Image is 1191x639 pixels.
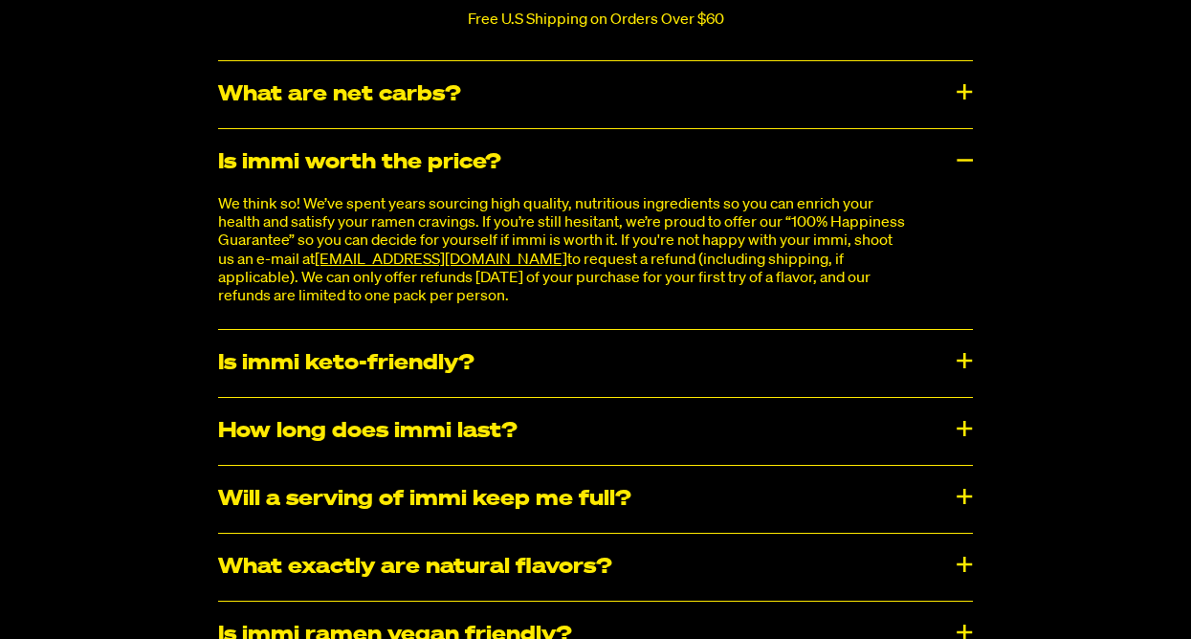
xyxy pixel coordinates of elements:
div: Is immi keto-friendly? [218,330,973,397]
p: Free U.S Shipping on Orders Over $60 [468,11,724,29]
div: What exactly are natural flavors? [218,534,973,601]
div: Is immi worth the price? [218,129,973,196]
div: How long does immi last? [218,398,973,465]
div: Will a serving of immi keep me full? [218,466,973,533]
p: We think so! We’ve spent years sourcing high quality, nutritious ingredients so you can enrich yo... [218,196,905,306]
iframe: Marketing Popup [10,550,207,629]
div: What are net carbs? [218,61,973,128]
a: [EMAIL_ADDRESS][DOMAIN_NAME] [315,253,567,268]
